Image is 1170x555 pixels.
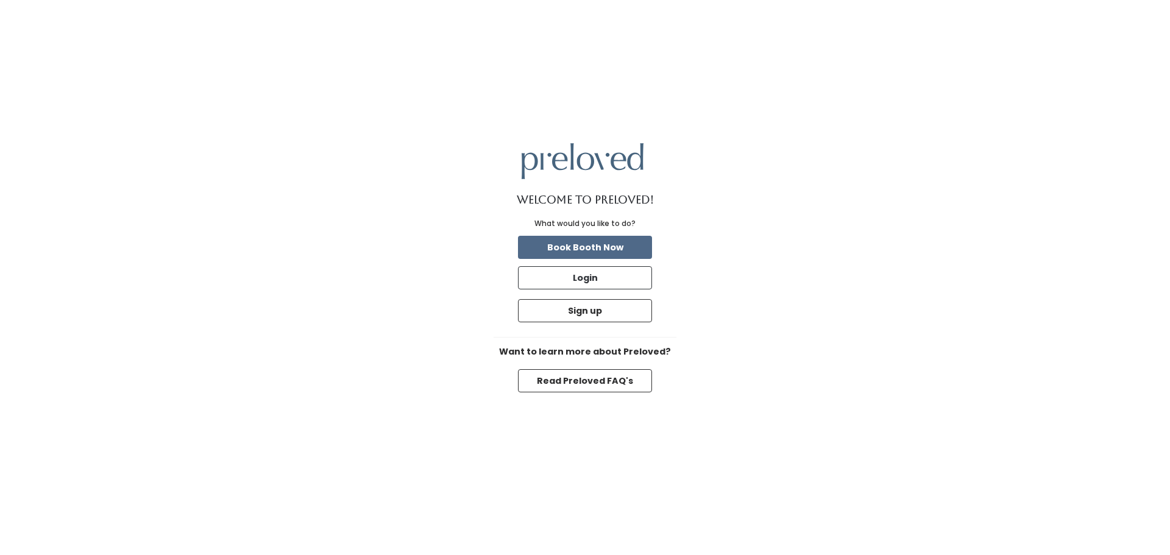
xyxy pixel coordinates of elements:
[518,266,652,289] button: Login
[517,194,654,206] h1: Welcome to Preloved!
[518,369,652,392] button: Read Preloved FAQ's
[522,143,643,179] img: preloved logo
[518,299,652,322] button: Sign up
[518,236,652,259] button: Book Booth Now
[516,264,654,292] a: Login
[534,218,636,229] div: What would you like to do?
[516,297,654,325] a: Sign up
[494,347,676,357] h6: Want to learn more about Preloved?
